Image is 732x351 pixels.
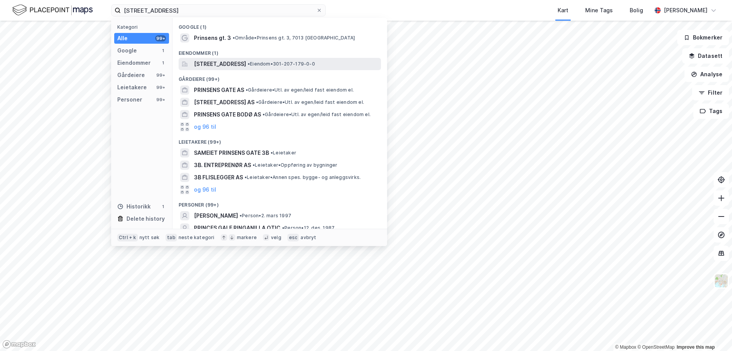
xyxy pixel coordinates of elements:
span: Gårdeiere • Utl. av egen/leid fast eiendom el. [256,99,364,105]
div: 99+ [155,97,166,103]
span: • [256,99,258,105]
div: 99+ [155,35,166,41]
img: logo.f888ab2527a4732fd821a326f86c7f29.svg [12,3,93,17]
a: OpenStreetMap [637,344,675,350]
div: Leietakere (99+) [172,133,387,147]
div: markere [237,235,257,241]
div: Gårdeiere (99+) [172,70,387,84]
span: • [282,225,284,231]
span: • [263,112,265,117]
span: [PERSON_NAME] [194,211,238,220]
div: Personer [117,95,142,104]
div: Alle [117,34,128,43]
span: Gårdeiere • Utl. av egen/leid fast eiendom el. [263,112,371,118]
button: Bokmerker [677,30,729,45]
div: 1 [160,203,166,210]
span: [STREET_ADDRESS] [194,59,246,69]
div: velg [271,235,281,241]
span: • [271,150,273,156]
span: Gårdeiere • Utl. av egen/leid fast eiendom el. [246,87,354,93]
div: Mine Tags [585,6,613,15]
div: Google (1) [172,18,387,32]
button: og 96 til [194,122,216,131]
div: [PERSON_NAME] [664,6,707,15]
div: Eiendommer [117,58,151,67]
span: PRINSENS GATE AS [194,85,244,95]
div: Delete history [126,214,165,223]
span: PRINSENS GATE BODØ AS [194,110,261,119]
button: Filter [692,85,729,100]
span: • [248,61,250,67]
div: Kategori [117,24,169,30]
div: 1 [160,60,166,66]
span: • [245,174,247,180]
span: PRINCES GALE RINGANILLA OTIC [194,223,281,233]
span: Eiendom • 301-207-179-0-0 [248,61,315,67]
div: avbryt [300,235,316,241]
span: Prinsens gt. 3 [194,33,231,43]
span: Leietaker • Annen spes. bygge- og anleggsvirks. [245,174,361,180]
span: Område • Prinsens gt. 3, 7013 [GEOGRAPHIC_DATA] [233,35,355,41]
span: • [253,162,255,168]
div: 99+ [155,72,166,78]
iframe: Chat Widget [694,314,732,351]
div: Google [117,46,137,55]
span: • [246,87,248,93]
a: Improve this map [677,344,715,350]
span: Person • 2. mars 1997 [240,213,291,219]
button: Datasett [682,48,729,64]
span: Leietaker • Oppføring av bygninger [253,162,338,168]
div: Personer (99+) [172,196,387,210]
div: Leietakere [117,83,147,92]
div: Eiendommer (1) [172,44,387,58]
span: Person • 12. des. 1987 [282,225,335,231]
button: Tags [693,103,729,119]
span: 3B FLISLEGGER AS [194,173,243,182]
input: Søk på adresse, matrikkel, gårdeiere, leietakere eller personer [121,5,316,16]
div: Gårdeiere [117,71,145,80]
a: Mapbox [615,344,636,350]
span: SAMEIET PRINSENS GATE 3B [194,148,269,157]
span: • [233,35,235,41]
div: 99+ [155,84,166,90]
a: Mapbox homepage [2,340,36,349]
div: nytt søk [140,235,160,241]
div: neste kategori [179,235,215,241]
div: Historikk [117,202,151,211]
img: Z [714,274,729,288]
div: tab [166,234,177,241]
div: Bolig [630,6,643,15]
div: Ctrl + k [117,234,138,241]
div: 1 [160,48,166,54]
span: 3B. ENTREPRENØR AS [194,161,251,170]
span: Leietaker [271,150,296,156]
button: Analyse [684,67,729,82]
div: esc [287,234,299,241]
div: Kart [558,6,568,15]
span: [STREET_ADDRESS] AS [194,98,254,107]
span: • [240,213,242,218]
button: og 96 til [194,185,216,194]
